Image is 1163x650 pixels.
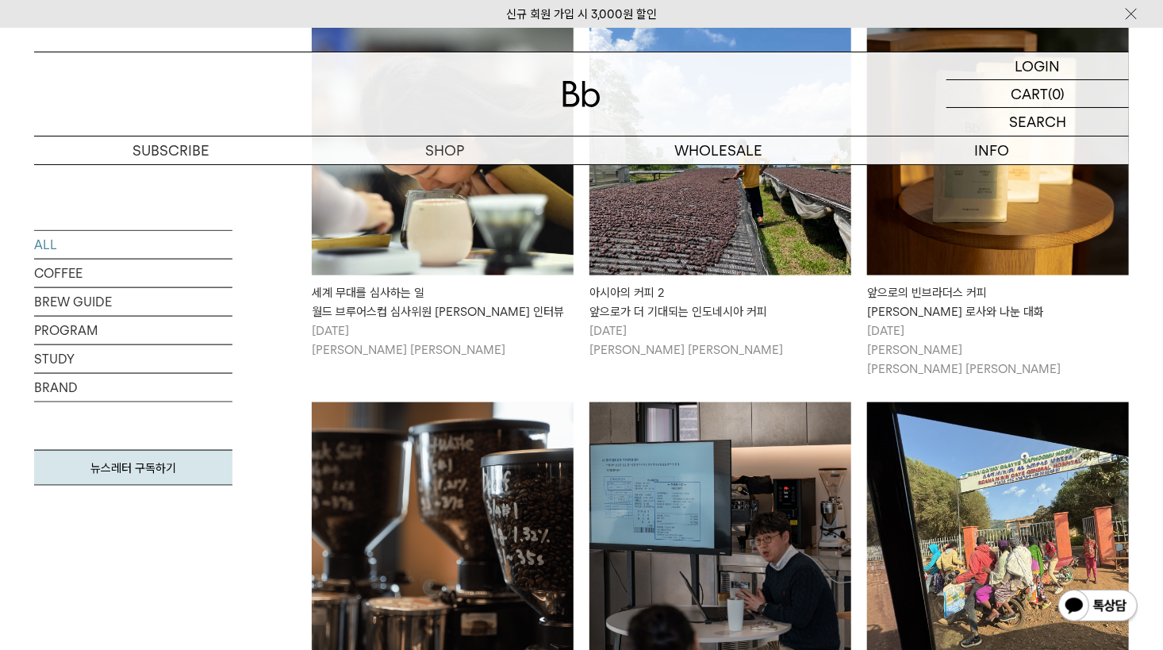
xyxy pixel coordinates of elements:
[1015,52,1061,79] p: LOGIN
[34,288,232,316] a: BREW GUIDE
[1009,108,1066,136] p: SEARCH
[34,317,232,344] a: PROGRAM
[867,283,1129,321] div: 앞으로의 빈브라더스 커피 [PERSON_NAME] 로사와 나눈 대화
[855,137,1129,164] p: INFO
[34,260,232,287] a: COFFEE
[34,231,232,259] a: ALL
[308,137,581,164] a: SHOP
[946,80,1129,108] a: CART (0)
[589,13,851,360] a: 아시아의 커피 2앞으로가 더 기대되는 인도네시아 커피 아시아의 커피 2앞으로가 더 기대되는 인도네시아 커피 [DATE][PERSON_NAME] [PERSON_NAME]
[946,52,1129,80] a: LOGIN
[589,321,851,360] p: [DATE] [PERSON_NAME] [PERSON_NAME]
[312,283,574,321] div: 세계 무대를 심사하는 일 월드 브루어스컵 심사위원 [PERSON_NAME] 인터뷰
[34,374,232,402] a: BRAND
[867,13,1129,379] a: 앞으로의 빈브라더스 커피 그린빈 바이어 로사와 나눈 대화 앞으로의 빈브라더스 커피[PERSON_NAME] 로사와 나눈 대화 [DATE][PERSON_NAME][PERSON_N...
[581,137,855,164] p: WHOLESALE
[34,450,232,486] a: 뉴스레터 구독하기
[506,7,657,21] a: 신규 회원 가입 시 3,000원 할인
[1057,588,1139,626] img: 카카오톡 채널 1:1 채팅 버튼
[1048,80,1065,107] p: (0)
[312,13,574,360] a: 세계 무대를 심사하는 일월드 브루어스컵 심사위원 크리스티 인터뷰 세계 무대를 심사하는 일월드 브루어스컵 심사위원 [PERSON_NAME] 인터뷰 [DATE][PERSON_NA...
[34,137,308,164] a: SUBSCRIBE
[867,321,1129,379] p: [DATE] [PERSON_NAME] [PERSON_NAME] [PERSON_NAME]
[312,321,574,360] p: [DATE] [PERSON_NAME] [PERSON_NAME]
[562,81,601,107] img: 로고
[34,345,232,373] a: STUDY
[1011,80,1048,107] p: CART
[589,283,851,321] div: 아시아의 커피 2 앞으로가 더 기대되는 인도네시아 커피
